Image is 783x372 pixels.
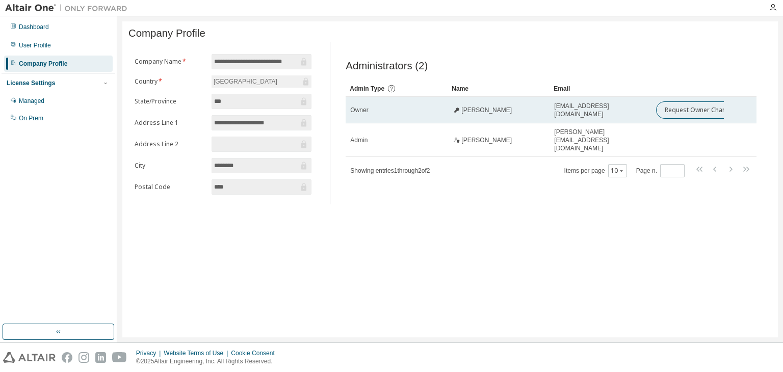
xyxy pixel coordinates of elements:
label: State/Province [135,97,205,105]
div: On Prem [19,114,43,122]
p: © 2025 Altair Engineering, Inc. All Rights Reserved. [136,357,281,366]
label: Company Name [135,58,205,66]
span: Items per page [564,164,627,177]
span: [EMAIL_ADDRESS][DOMAIN_NAME] [554,102,647,118]
div: Cookie Consent [231,349,280,357]
div: Website Terms of Use [164,349,231,357]
div: Company Profile [19,60,67,68]
img: Altair One [5,3,133,13]
span: Admin [350,136,368,144]
span: [PERSON_NAME] [461,136,512,144]
span: Company Profile [128,28,205,39]
button: 10 [611,167,624,175]
img: youtube.svg [112,352,127,363]
img: linkedin.svg [95,352,106,363]
span: [PERSON_NAME] [461,106,512,114]
label: Address Line 2 [135,140,205,148]
div: License Settings [7,79,55,87]
span: Admin Type [350,85,384,92]
div: [GEOGRAPHIC_DATA] [212,75,311,88]
label: Country [135,77,205,86]
div: Email [554,81,647,97]
span: Administrators (2) [346,60,428,72]
button: Request Owner Change [656,101,742,119]
div: Managed [19,97,44,105]
img: altair_logo.svg [3,352,56,363]
img: facebook.svg [62,352,72,363]
div: Privacy [136,349,164,357]
div: Name [452,81,545,97]
span: Owner [350,106,368,114]
label: Address Line 1 [135,119,205,127]
span: [PERSON_NAME][EMAIL_ADDRESS][DOMAIN_NAME] [554,128,647,152]
div: Dashboard [19,23,49,31]
div: User Profile [19,41,51,49]
img: instagram.svg [79,352,89,363]
div: [GEOGRAPHIC_DATA] [212,76,279,87]
label: Postal Code [135,183,205,191]
span: Showing entries 1 through 2 of 2 [350,167,430,174]
label: City [135,162,205,170]
span: Page n. [636,164,685,177]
